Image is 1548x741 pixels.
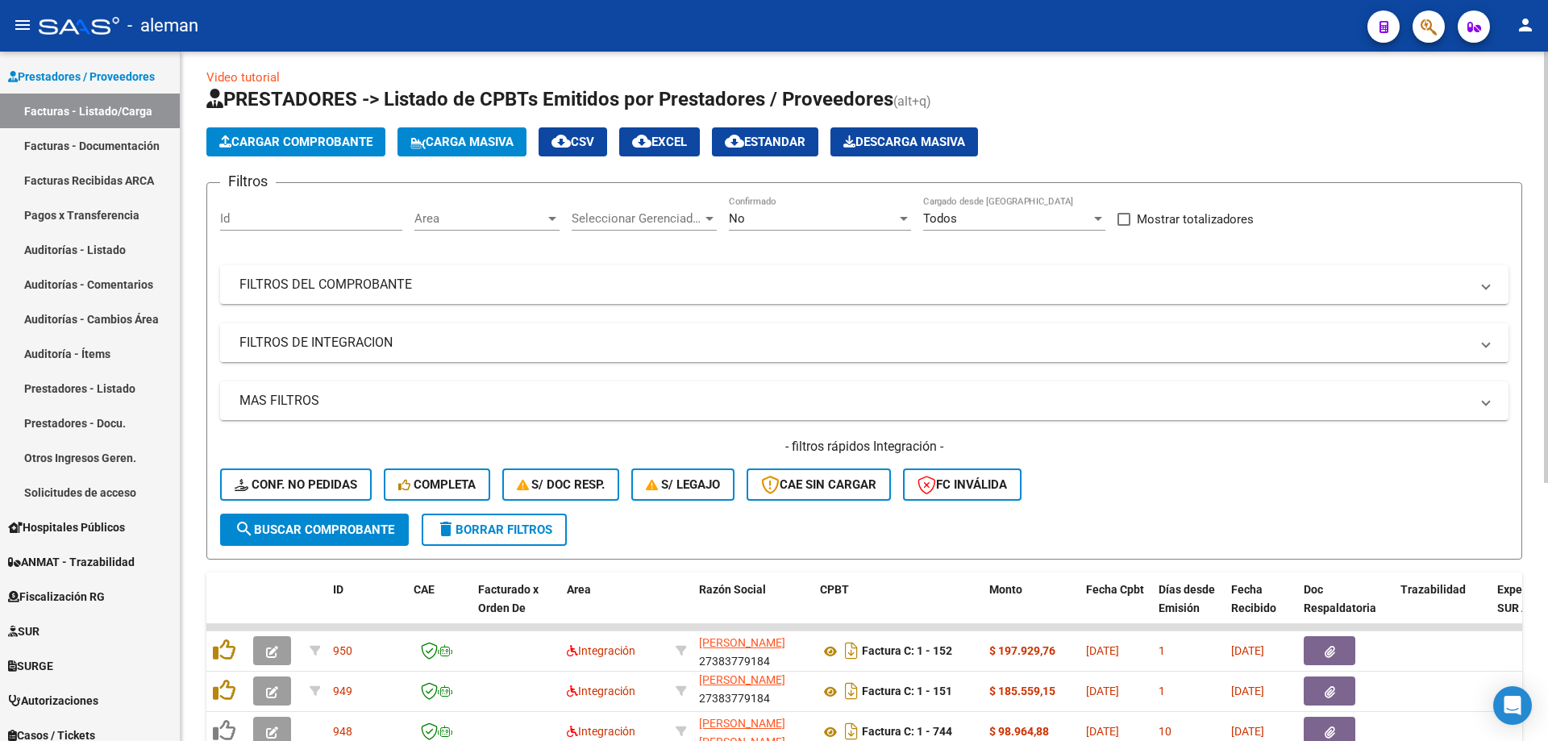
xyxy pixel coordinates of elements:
[761,477,876,492] span: CAE SIN CARGAR
[1086,725,1119,738] span: [DATE]
[397,127,526,156] button: Carga Masiva
[239,334,1470,352] mat-panel-title: FILTROS DE INTEGRACION
[206,88,893,110] span: PRESTADORES -> Listado de CPBTs Emitidos por Prestadores / Proveedores
[918,477,1007,492] span: FC Inválida
[517,477,605,492] span: S/ Doc Resp.
[8,553,135,571] span: ANMAT - Trazabilidad
[235,522,394,537] span: Buscar Comprobante
[422,514,567,546] button: Borrar Filtros
[8,657,53,675] span: SURGE
[567,685,635,697] span: Integración
[539,127,607,156] button: CSV
[206,127,385,156] button: Cargar Comprobante
[407,572,472,643] datatable-header-cell: CAE
[220,265,1508,304] mat-expansion-panel-header: FILTROS DEL COMPROBANTE
[333,725,352,738] span: 948
[384,468,490,501] button: Completa
[1152,572,1225,643] datatable-header-cell: Días desde Emisión
[1159,725,1171,738] span: 10
[414,583,435,596] span: CAE
[693,572,814,643] datatable-header-cell: Razón Social
[983,572,1080,643] datatable-header-cell: Monto
[632,131,651,151] mat-icon: cloud_download
[923,211,957,226] span: Todos
[1086,685,1119,697] span: [DATE]
[1159,583,1215,614] span: Días desde Emisión
[560,572,669,643] datatable-header-cell: Area
[572,211,702,226] span: Seleccionar Gerenciador
[729,211,745,226] span: No
[410,135,514,149] span: Carga Masiva
[220,323,1508,362] mat-expansion-panel-header: FILTROS DE INTEGRACION
[8,518,125,536] span: Hospitales Públicos
[220,438,1508,456] h4: - filtros rápidos Integración -
[632,135,687,149] span: EXCEL
[333,583,343,596] span: ID
[862,685,952,698] strong: Factura C: 1 - 151
[1086,583,1144,596] span: Fecha Cpbt
[631,468,734,501] button: S/ legajo
[989,583,1022,596] span: Monto
[1231,725,1264,738] span: [DATE]
[1231,685,1264,697] span: [DATE]
[1493,686,1532,725] div: Open Intercom Messenger
[841,638,862,664] i: Descargar documento
[699,674,807,708] div: 27383779184
[619,127,700,156] button: EXCEL
[646,477,720,492] span: S/ legajo
[862,645,952,658] strong: Factura C: 1 - 152
[206,70,280,85] a: Video tutorial
[239,392,1470,410] mat-panel-title: MAS FILTROS
[1231,583,1276,614] span: Fecha Recibido
[472,572,560,643] datatable-header-cell: Facturado x Orden De
[127,8,198,44] span: - aleman
[830,127,978,156] app-download-masive: Descarga masiva de comprobantes (adjuntos)
[502,468,620,501] button: S/ Doc Resp.
[843,135,965,149] span: Descarga Masiva
[551,135,594,149] span: CSV
[567,725,635,738] span: Integración
[830,127,978,156] button: Descarga Masiva
[235,477,357,492] span: Conf. no pedidas
[893,94,931,109] span: (alt+q)
[699,673,785,686] span: [PERSON_NAME]
[989,644,1055,657] strong: $ 197.929,76
[1137,210,1254,229] span: Mostrar totalizadores
[1304,583,1376,614] span: Doc Respaldatoria
[1159,685,1165,697] span: 1
[220,468,372,501] button: Conf. no pedidas
[1225,572,1297,643] datatable-header-cell: Fecha Recibido
[1400,583,1466,596] span: Trazabilidad
[235,519,254,539] mat-icon: search
[220,170,276,193] h3: Filtros
[333,685,352,697] span: 949
[219,135,372,149] span: Cargar Comprobante
[398,477,476,492] span: Completa
[414,211,545,226] span: Area
[862,726,952,739] strong: Factura C: 1 - 744
[8,622,40,640] span: SUR
[1086,644,1119,657] span: [DATE]
[725,131,744,151] mat-icon: cloud_download
[239,276,1470,293] mat-panel-title: FILTROS DEL COMPROBANTE
[333,644,352,657] span: 950
[567,583,591,596] span: Area
[8,692,98,710] span: Autorizaciones
[327,572,407,643] datatable-header-cell: ID
[13,15,32,35] mat-icon: menu
[712,127,818,156] button: Estandar
[989,685,1055,697] strong: $ 185.559,15
[8,588,105,606] span: Fiscalización RG
[989,725,1049,738] strong: $ 98.964,88
[551,131,571,151] mat-icon: cloud_download
[436,519,456,539] mat-icon: delete
[699,634,807,668] div: 27383779184
[567,644,635,657] span: Integración
[699,583,766,596] span: Razón Social
[903,468,1022,501] button: FC Inválida
[1516,15,1535,35] mat-icon: person
[1297,572,1394,643] datatable-header-cell: Doc Respaldatoria
[1394,572,1491,643] datatable-header-cell: Trazabilidad
[820,583,849,596] span: CPBT
[699,636,785,649] span: [PERSON_NAME]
